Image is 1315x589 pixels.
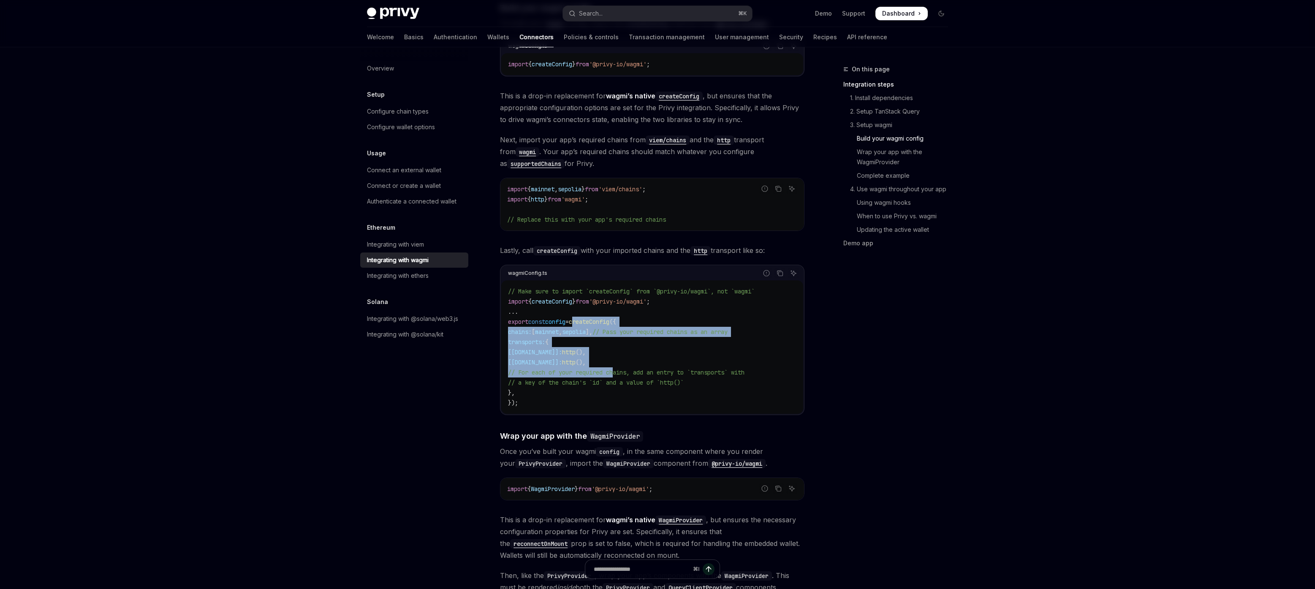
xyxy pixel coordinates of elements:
[367,90,385,100] h5: Setup
[548,195,561,203] span: from
[508,338,545,346] span: transports:
[507,159,565,168] code: supportedChains
[646,136,690,144] a: viem/chains
[655,516,706,525] code: WagmiProvider
[842,9,865,18] a: Support
[609,318,616,326] span: ({
[843,182,955,196] a: 4. Use wagmi throughout your app
[843,91,955,105] a: 1. Install dependencies
[507,485,527,493] span: import
[508,358,562,366] span: [[DOMAIN_NAME]]:
[528,298,532,305] span: {
[690,246,711,255] a: http
[516,147,539,157] code: wagmi
[578,485,592,493] span: from
[360,311,468,326] a: Integrating with @solana/web3.js
[647,60,650,68] span: ;
[507,195,527,203] span: import
[558,185,581,193] span: sepolia
[508,308,518,315] span: ...
[510,539,571,548] a: reconnectOnMount
[508,389,515,396] span: },
[813,27,837,47] a: Recipes
[367,122,435,132] div: Configure wallet options
[367,297,388,307] h5: Solana
[434,27,477,47] a: Authentication
[367,223,395,233] h5: Ethereum
[649,485,652,493] span: ;
[562,358,576,366] span: http
[759,183,770,194] button: Report incorrect code
[603,459,654,468] code: WagmiProvider
[508,379,684,386] span: // a key of the chain's `id` and a value of `http()`
[773,483,784,494] button: Copy the contents from the code block
[367,314,458,324] div: Integrating with @solana/web3.js
[852,64,890,74] span: On this page
[843,78,955,91] a: Integration steps
[367,63,394,73] div: Overview
[786,183,797,194] button: Ask AI
[585,185,598,193] span: from
[565,318,569,326] span: =
[500,430,643,442] span: Wrap your app with the
[882,9,915,18] span: Dashboard
[690,246,711,255] code: http
[516,147,539,156] a: wagmi
[500,90,804,125] span: This is a drop-in replacement for , but ensures that the appropriate configuration options are se...
[367,165,441,175] div: Connect an external wallet
[528,318,545,326] span: const
[562,328,586,336] span: sepolia
[759,483,770,494] button: Report incorrect code
[843,169,955,182] a: Complete example
[843,118,955,132] a: 3. Setup wagmi
[715,27,769,47] a: User management
[843,196,955,209] a: Using wagmi hooks
[531,195,544,203] span: http
[508,369,744,376] span: // For each of your required chains, add an entry to `transports` with
[579,8,603,19] div: Search...
[508,399,518,407] span: });
[596,447,623,456] code: config
[576,60,589,68] span: from
[360,252,468,268] a: Integrating with wagmi
[788,268,799,279] button: Ask AI
[515,459,566,468] code: PrivyProvider
[563,6,752,21] button: Open search
[531,185,554,193] span: mainnet
[843,145,955,169] a: Wrap your app with the WagmiProvider
[581,185,585,193] span: }
[527,185,531,193] span: {
[561,195,585,203] span: 'wagmi'
[592,328,728,336] span: // Pass your required chains as an array
[508,298,528,305] span: import
[594,560,690,578] input: Ask a question...
[655,92,703,101] code: createConfig
[360,327,468,342] a: Integrating with @solana/kit
[847,27,887,47] a: API reference
[367,106,429,117] div: Configure chain types
[585,195,588,203] span: ;
[508,328,532,336] span: chains:
[642,185,646,193] span: ;
[589,60,647,68] span: '@privy-io/wagmi'
[367,181,441,191] div: Connect or create a wallet
[527,195,531,203] span: {
[367,271,429,281] div: Integrating with ethers
[367,27,394,47] a: Welcome
[572,298,576,305] span: }
[589,298,647,305] span: '@privy-io/wagmi'
[843,132,955,145] a: Build your wagmi config
[500,134,804,169] span: Next, import your app’s required chains from and the transport from . Your app’s required chains ...
[646,136,690,145] code: viem/chains
[606,516,706,524] a: wagmi’s nativeWagmiProvider
[508,348,562,356] span: [[DOMAIN_NAME]]:
[935,7,948,20] button: Toggle dark mode
[508,288,755,295] span: // Make sure to import `createConfig` from `@privy-io/wagmi`, not `wagmi`
[647,298,650,305] span: ;
[360,268,468,283] a: Integrating with ethers
[779,27,803,47] a: Security
[714,136,734,145] code: http
[843,209,955,223] a: When to use Privy vs. wagmi
[519,27,554,47] a: Connectors
[487,27,509,47] a: Wallets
